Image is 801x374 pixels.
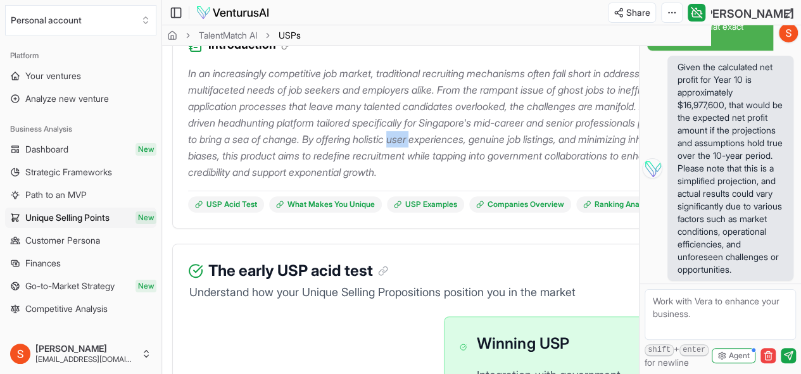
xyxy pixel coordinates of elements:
[167,29,301,42] nav: breadcrumb
[469,196,571,213] a: Companies Overview
[5,162,156,182] a: Strategic Frameworks
[25,302,108,315] span: Competitive Analysis
[35,354,136,365] span: [EMAIL_ADDRESS][DOMAIN_NAME]
[679,344,709,356] kbd: enter
[608,3,656,23] button: Share
[5,139,156,159] a: DashboardNew
[196,5,270,20] img: logo
[279,29,301,42] span: USPs
[25,166,112,178] span: Strategic Frameworks
[712,348,755,363] button: Agent
[25,234,100,247] span: Customer Persona
[5,339,156,369] button: [PERSON_NAME][EMAIL_ADDRESS][DOMAIN_NAME]
[576,196,662,213] a: Ranking Analysis
[5,119,156,139] div: Business Analysis
[729,351,750,361] span: Agent
[25,70,81,82] span: Your ventures
[678,61,783,162] p: Given the calculated net profit for Year 10 is approximately $16,977,600, that would be the expec...
[136,280,156,292] span: New
[35,343,136,354] span: [PERSON_NAME]
[25,211,110,224] span: Unique Selling Points
[25,280,115,292] span: Go-to-Market Strategy
[645,344,674,356] kbd: shift
[5,230,156,251] a: Customer Persona
[136,143,156,156] span: New
[199,29,257,42] a: TalentMatch AI
[642,158,662,178] img: Vera
[269,196,382,213] a: What Makes You Unique
[5,46,156,66] div: Platform
[645,342,712,369] span: + for newline
[136,211,156,224] span: New
[5,66,156,86] a: Your ventures
[279,30,301,41] span: USPs
[5,299,156,319] a: Competitive Analysis
[10,344,30,364] img: ACg8ocKYeNuTCHeJW6r5WK4yx7U4ttpkf89GXhyWqs3N177ggR34yQ=s96-c
[387,196,464,213] a: USP Examples
[5,185,156,205] a: Path to an MVP
[5,276,156,296] a: Go-to-Market StrategyNew
[25,143,68,156] span: Dashboard
[25,92,109,105] span: Analyze new venture
[188,65,684,180] p: In an increasingly competitive job market, traditional recruiting mechanisms often fall short in ...
[678,162,783,276] p: Please note that this is a simplified projection, and actual results could vary significantly due...
[5,329,156,349] div: Tools
[5,208,156,228] a: Unique Selling PointsNew
[779,23,798,42] img: ACg8ocKYeNuTCHeJW6r5WK4yx7U4ttpkf89GXhyWqs3N177ggR34yQ=s96-c
[25,257,61,270] span: Finances
[188,196,264,213] a: USP Acid Test
[188,284,684,301] p: Understand how your Unique Selling Propositions position you in the market
[5,253,156,273] a: Finances
[25,189,87,201] span: Path to an MVP
[646,5,794,23] h2: Work with [PERSON_NAME]
[477,332,669,355] h3: Winning USP
[5,5,156,35] button: Select an organization
[5,89,156,109] a: Analyze new venture
[626,6,650,19] span: Share
[208,259,388,282] h3: The early USP acid test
